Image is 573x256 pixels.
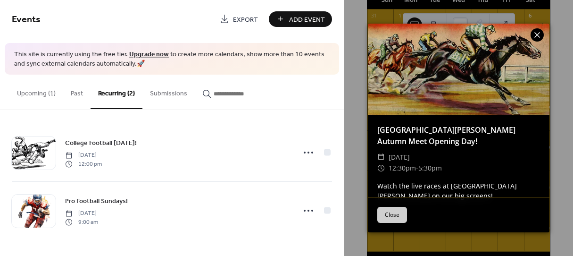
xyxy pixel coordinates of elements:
span: College Football [DATE]! [65,138,137,148]
span: 5:30pm [418,163,442,172]
span: [DATE] [389,152,410,163]
a: Pro Football Sundays! [65,196,128,206]
span: Add Event [289,15,325,25]
button: Past [63,75,91,108]
span: 12:30pm [389,163,416,172]
a: College Football [DATE]! [65,137,137,148]
button: Submissions [142,75,195,108]
div: ​ [377,162,385,174]
button: Upcoming (1) [9,75,63,108]
span: 9:00 am [65,218,98,226]
span: Events [12,10,41,29]
span: - [416,163,418,172]
div: [GEOGRAPHIC_DATA][PERSON_NAME] Autumn Meet Opening Day! [368,124,549,147]
button: Recurring (2) [91,75,142,109]
div: ​ [377,152,385,163]
button: Close [377,207,407,223]
span: 12:00 pm [65,160,102,168]
a: Upgrade now [129,48,169,61]
div: Watch the live races at [GEOGRAPHIC_DATA][PERSON_NAME] on our big screens! [368,181,549,201]
span: [DATE] [65,209,98,218]
span: [DATE] [65,151,102,160]
span: This site is currently using the free tier. to create more calendars, show more than 10 events an... [14,50,330,68]
button: Add Event [269,11,332,27]
span: Export [233,15,258,25]
span: Pro Football Sundays! [65,196,128,206]
a: Export [213,11,265,27]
